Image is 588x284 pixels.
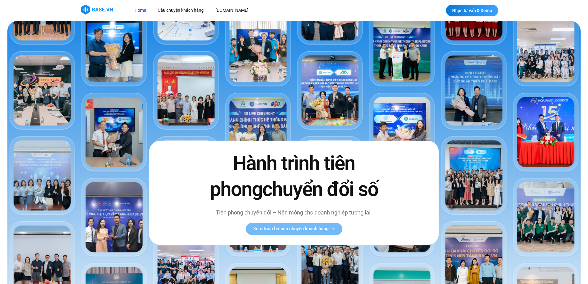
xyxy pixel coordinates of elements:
span: chuyển đổi số [262,178,378,201]
a: Xem toàn bộ câu chuyện khách hàng [246,223,342,235]
a: Câu chuyện khách hàng [153,5,208,16]
a: [DOMAIN_NAME] [211,5,253,16]
span: Nhận tư vấn & Demo [452,8,492,13]
p: Tiên phong chuyển đổi – Nền móng cho doanh nghiệp tương lai. [197,208,391,217]
a: Home [130,5,151,16]
a: Nhận tư vấn & Demo [446,5,498,16]
span: Xem toàn bộ câu chuyện khách hàng [253,227,329,231]
nav: Menu [130,5,343,16]
h2: Hành trình tiên phong [197,151,391,202]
